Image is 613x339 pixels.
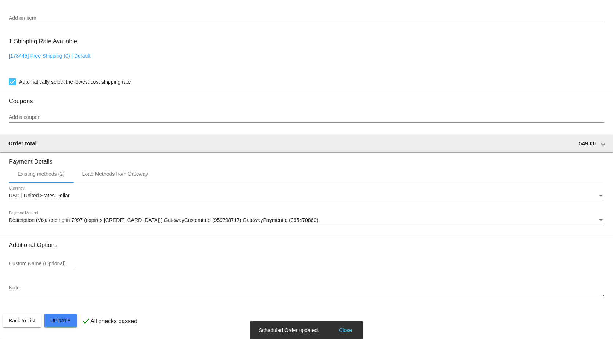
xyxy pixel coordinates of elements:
simple-snack-bar: Scheduled Order updated. [259,327,354,334]
button: Back to List [3,314,41,327]
mat-select: Payment Method [9,218,604,223]
span: Automatically select the lowest cost shipping rate [19,77,131,86]
span: Order total [8,140,37,146]
button: Close [337,327,354,334]
input: Add a coupon [9,114,604,120]
span: Back to List [9,318,35,324]
span: Update [50,318,71,324]
h3: Additional Options [9,241,604,248]
div: Load Methods from Gateway [82,171,148,177]
span: 549.00 [579,140,596,146]
h3: Payment Details [9,153,604,165]
div: Existing methods (2) [18,171,65,177]
h3: 1 Shipping Rate Available [9,33,77,49]
span: USD | United States Dollar [9,193,69,198]
h3: Coupons [9,92,604,105]
input: Custom Name (Optional) [9,261,75,267]
mat-icon: check [81,317,90,325]
span: Description (Visa ending in 7997 (expires [CREDIT_CARD_DATA])) GatewayCustomerId (959798717) Gate... [9,217,318,223]
button: Update [44,314,77,327]
mat-select: Currency [9,193,604,199]
p: All checks passed [90,318,137,325]
a: [178445] Free Shipping (0) | Default [9,53,90,59]
input: Add an item [9,15,604,21]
